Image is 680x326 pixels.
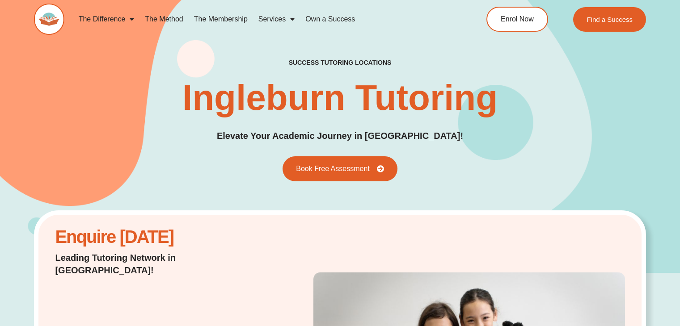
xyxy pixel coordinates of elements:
[55,251,260,276] p: Leading Tutoring Network in [GEOGRAPHIC_DATA]!
[296,165,370,172] span: Book Free Assessment
[253,9,300,29] a: Services
[283,156,397,181] a: Book Free Assessment
[139,9,188,29] a: The Method
[189,9,253,29] a: The Membership
[217,129,463,143] p: Elevate Your Academic Journey in [GEOGRAPHIC_DATA]!
[73,9,452,29] nav: Menu
[73,9,140,29] a: The Difference
[55,231,260,242] h2: Enquire [DATE]
[587,16,633,23] span: Find a Success
[289,59,392,67] h2: success tutoring locations
[300,9,360,29] a: Own a Success
[501,16,534,23] span: Enrol Now
[573,7,646,32] a: Find a Success
[182,80,498,116] h1: Ingleburn Tutoring
[486,7,548,32] a: Enrol Now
